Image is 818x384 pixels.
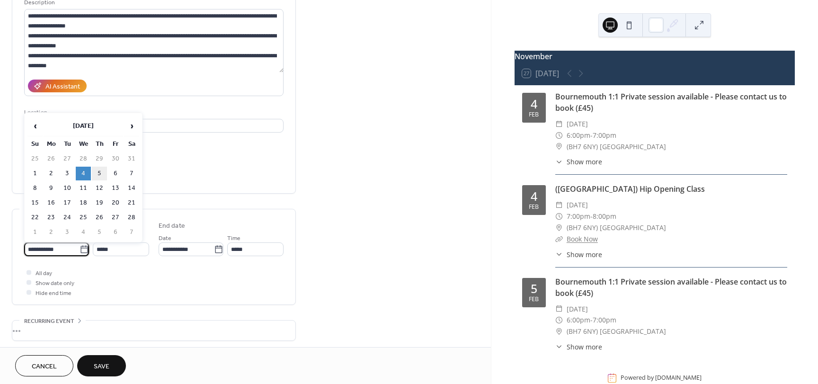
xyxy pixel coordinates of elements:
[27,167,43,180] td: 1
[555,157,602,167] button: ​Show more
[655,374,702,382] a: [DOMAIN_NAME]
[159,221,185,231] div: End date
[36,268,52,278] span: All day
[593,314,616,326] span: 7:00pm
[124,116,139,135] span: ›
[27,225,43,239] td: 1
[555,233,563,245] div: ​
[555,342,602,352] button: ​Show more
[76,137,91,151] th: We
[24,316,74,326] span: Recurring event
[108,225,123,239] td: 6
[567,250,602,259] span: Show more
[555,304,563,315] div: ​
[76,152,91,166] td: 28
[567,130,590,141] span: 6:00pm
[593,211,616,222] span: 8:00pm
[529,296,539,303] div: Feb
[124,196,139,210] td: 21
[555,326,563,337] div: ​
[555,91,787,114] div: Bournemouth 1:1 Private session available - Please contact us to book (£45)
[124,225,139,239] td: 7
[124,167,139,180] td: 7
[27,137,43,151] th: Su
[27,181,43,195] td: 8
[27,196,43,210] td: 15
[124,181,139,195] td: 14
[159,233,171,243] span: Date
[531,190,537,202] div: 4
[32,362,57,372] span: Cancel
[124,211,139,224] td: 28
[108,137,123,151] th: Fr
[108,211,123,224] td: 27
[60,167,75,180] td: 3
[27,211,43,224] td: 22
[76,211,91,224] td: 25
[567,141,666,152] span: (BH7 6NY) [GEOGRAPHIC_DATA]
[555,222,563,233] div: ​
[94,362,109,372] span: Save
[531,98,537,110] div: 4
[590,314,593,326] span: -
[621,374,702,382] div: Powered by
[28,80,87,92] button: AI Assistant
[36,278,74,288] span: Show date only
[555,250,602,259] button: ​Show more
[60,196,75,210] td: 17
[92,211,107,224] td: 26
[515,51,795,62] div: November
[60,181,75,195] td: 10
[567,211,590,222] span: 7:00pm
[44,167,59,180] td: 2
[567,326,666,337] span: (BH7 6NY) [GEOGRAPHIC_DATA]
[44,196,59,210] td: 16
[590,211,593,222] span: -
[60,137,75,151] th: Tu
[555,118,563,130] div: ​
[44,116,123,136] th: [DATE]
[567,234,598,243] a: Book Now
[567,199,588,211] span: [DATE]
[555,211,563,222] div: ​
[44,211,59,224] td: 23
[92,181,107,195] td: 12
[15,355,73,376] button: Cancel
[555,141,563,152] div: ​
[108,181,123,195] td: 13
[28,116,42,135] span: ‹
[555,199,563,211] div: ​
[124,152,139,166] td: 31
[92,196,107,210] td: 19
[92,137,107,151] th: Th
[567,157,602,167] span: Show more
[60,152,75,166] td: 27
[77,355,126,376] button: Save
[567,304,588,315] span: [DATE]
[44,181,59,195] td: 9
[12,321,295,340] div: •••
[555,314,563,326] div: ​
[92,167,107,180] td: 5
[529,204,539,210] div: Feb
[590,130,593,141] span: -
[44,152,59,166] td: 26
[567,314,590,326] span: 6:00pm
[92,152,107,166] td: 29
[27,152,43,166] td: 25
[76,181,91,195] td: 11
[36,288,71,298] span: Hide end time
[108,152,123,166] td: 30
[76,225,91,239] td: 4
[44,225,59,239] td: 2
[593,130,616,141] span: 7:00pm
[567,118,588,130] span: [DATE]
[92,225,107,239] td: 5
[529,112,539,118] div: Feb
[76,196,91,210] td: 18
[567,342,602,352] span: Show more
[555,184,705,194] a: ([GEOGRAPHIC_DATA]) Hip Opening Class
[555,130,563,141] div: ​
[76,167,91,180] td: 4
